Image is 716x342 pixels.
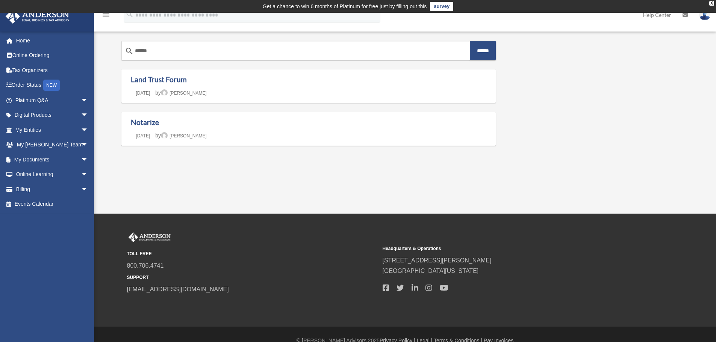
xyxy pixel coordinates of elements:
a: My [PERSON_NAME] Teamarrow_drop_down [5,137,100,152]
a: My Entitiesarrow_drop_down [5,122,100,137]
a: Platinum Q&Aarrow_drop_down [5,93,100,108]
small: TOLL FREE [127,250,377,258]
a: Digital Productsarrow_drop_down [5,108,100,123]
a: menu [101,13,111,20]
a: Home [5,33,96,48]
div: close [709,1,714,6]
a: Tax Organizers [5,63,100,78]
img: User Pic [699,9,710,20]
a: [GEOGRAPHIC_DATA][US_STATE] [383,268,479,274]
a: Events Calendar [5,197,100,212]
span: by [155,133,207,139]
a: Billingarrow_drop_down [5,182,100,197]
span: arrow_drop_down [81,182,96,197]
div: NEW [43,80,60,91]
a: [EMAIL_ADDRESS][DOMAIN_NAME] [127,286,229,292]
a: [STREET_ADDRESS][PERSON_NAME] [383,257,492,264]
span: arrow_drop_down [81,152,96,167]
small: SUPPORT [127,274,377,282]
span: arrow_drop_down [81,93,96,108]
img: Anderson Advisors Platinum Portal [127,232,172,242]
img: Anderson Advisors Platinum Portal [3,9,71,24]
i: search [125,47,134,56]
span: arrow_drop_down [81,167,96,182]
a: [DATE] [131,90,156,96]
i: search [126,10,134,18]
i: menu [101,11,111,20]
span: arrow_drop_down [81,137,96,153]
div: Get a chance to win 6 months of Platinum for free just by filling out this [263,2,427,11]
a: [PERSON_NAME] [161,133,207,139]
a: [PERSON_NAME] [161,90,207,96]
a: My Documentsarrow_drop_down [5,152,100,167]
a: Land Trust Forum [131,75,187,84]
span: arrow_drop_down [81,122,96,138]
a: [DATE] [131,133,156,139]
small: Headquarters & Operations [383,245,633,253]
a: Online Learningarrow_drop_down [5,167,100,182]
a: Online Ordering [5,48,100,63]
a: 800.706.4741 [127,262,164,269]
a: survey [430,2,453,11]
a: Notarize [131,118,159,127]
span: by [155,90,207,96]
a: Order StatusNEW [5,78,100,93]
span: arrow_drop_down [81,108,96,123]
